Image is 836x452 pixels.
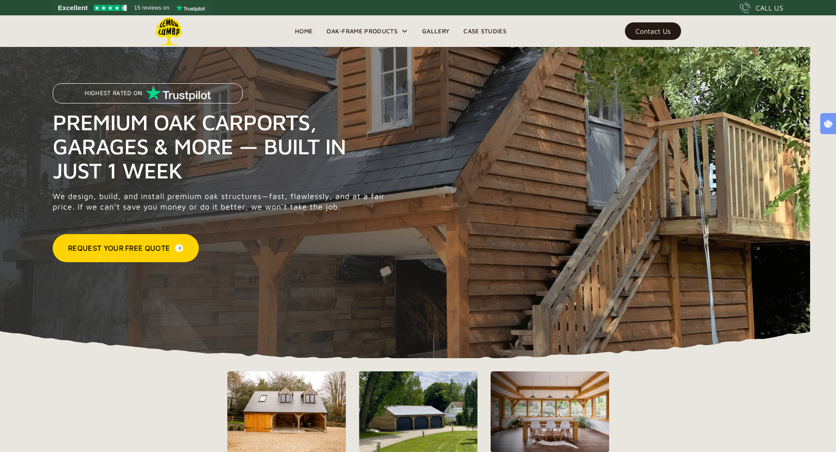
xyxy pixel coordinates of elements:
[53,83,243,110] a: Highest Rated on
[58,3,88,13] span: Excellent
[319,15,415,47] div: Oak-Frame Products
[85,90,142,96] p: Highest Rated on
[625,22,681,40] a: Contact Us
[756,3,783,13] div: CALL US
[740,3,783,13] a: CALL US
[456,25,513,38] a: Case Studies
[53,234,199,262] a: Request Your Free Quote
[134,3,169,13] span: 15 reviews on
[176,4,205,11] img: Trustpilot logo
[415,25,456,38] a: Gallery
[68,243,170,253] div: Request Your Free Quote
[53,2,211,14] a: See Lemon Lumba reviews on Trustpilot
[635,28,671,34] div: Contact Us
[288,25,319,38] a: Home
[327,26,398,36] div: Oak-Frame Products
[53,110,390,182] h1: Premium Oak Carports, Garages & More — Built in Just 1 Week
[94,5,127,11] img: Trustpilot 4.5 stars
[53,191,390,212] p: We design, build, and install premium oak structures—fast, flawlessly, and at a fair price. If we...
